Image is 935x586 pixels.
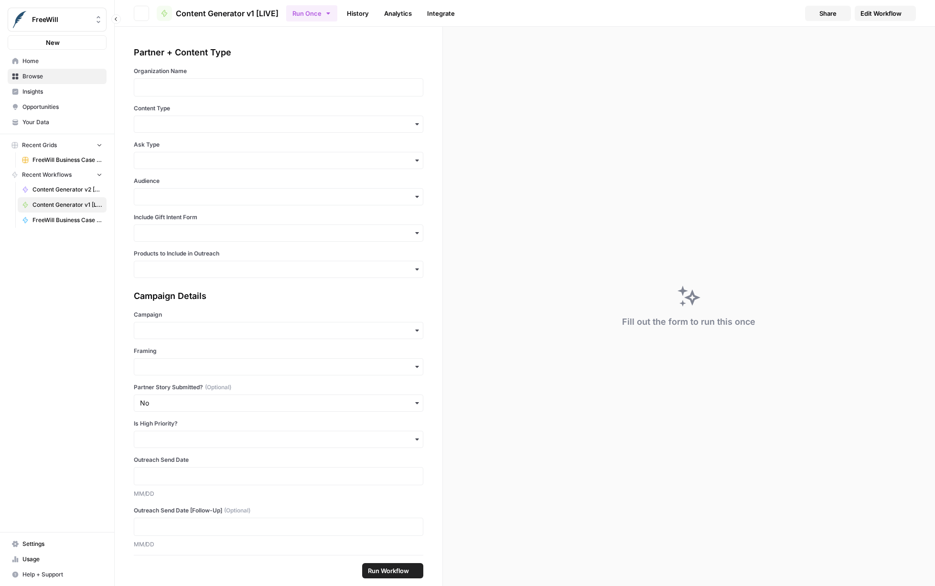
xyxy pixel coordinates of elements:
[8,35,107,50] button: New
[18,182,107,197] a: Content Generator v2 [DRAFT]
[18,197,107,213] a: Content Generator v1 [LIVE]
[134,140,423,149] label: Ask Type
[134,456,423,464] label: Outreach Send Date
[8,99,107,115] a: Opportunities
[805,6,851,21] button: Share
[8,536,107,552] a: Settings
[855,6,916,21] a: Edit Workflow
[134,419,423,428] label: Is High Priority?
[8,115,107,130] a: Your Data
[8,138,107,152] button: Recent Grids
[32,201,102,209] span: Content Generator v1 [LIVE]
[22,540,102,548] span: Settings
[22,170,72,179] span: Recent Workflows
[32,185,102,194] span: Content Generator v2 [DRAFT]
[134,506,423,515] label: Outreach Send Date [Follow-Up]
[286,5,337,21] button: Run Once
[8,69,107,84] a: Browse
[46,38,60,47] span: New
[140,398,417,408] input: No
[819,9,837,18] span: Share
[134,104,423,113] label: Content Type
[11,11,28,28] img: FreeWill Logo
[134,347,423,355] label: Framing
[362,563,423,578] button: Run Workflow
[176,8,279,19] span: Content Generator v1 [LIVE]
[22,72,102,81] span: Browse
[134,383,423,392] label: Partner Story Submitted?
[157,6,279,21] a: Content Generator v1 [LIVE]
[341,6,375,21] a: History
[8,168,107,182] button: Recent Workflows
[378,6,418,21] a: Analytics
[134,249,423,258] label: Products to Include in Outreach
[860,9,902,18] span: Edit Workflow
[8,53,107,69] a: Home
[134,289,423,303] div: Campaign Details
[8,567,107,582] button: Help + Support
[421,6,461,21] a: Integrate
[224,506,250,515] span: (Optional)
[134,213,423,222] label: Include Gift Intent Form
[32,216,102,224] span: FreeWill Business Case Generator v2
[134,310,423,319] label: Campaign
[134,46,423,59] div: Partner + Content Type
[18,152,107,168] a: FreeWill Business Case Generator v2 Grid
[22,57,102,65] span: Home
[205,383,231,392] span: (Optional)
[134,67,423,75] label: Organization Name
[8,552,107,567] a: Usage
[32,156,102,164] span: FreeWill Business Case Generator v2 Grid
[134,177,423,185] label: Audience
[8,8,107,32] button: Workspace: FreeWill
[32,15,90,24] span: FreeWill
[22,570,102,579] span: Help + Support
[134,540,423,549] p: MM/DD
[22,141,57,149] span: Recent Grids
[22,118,102,127] span: Your Data
[8,84,107,99] a: Insights
[134,489,423,499] p: MM/DD
[622,315,755,329] div: Fill out the form to run this once
[22,555,102,564] span: Usage
[22,103,102,111] span: Opportunities
[368,566,409,575] span: Run Workflow
[18,213,107,228] a: FreeWill Business Case Generator v2
[22,87,102,96] span: Insights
